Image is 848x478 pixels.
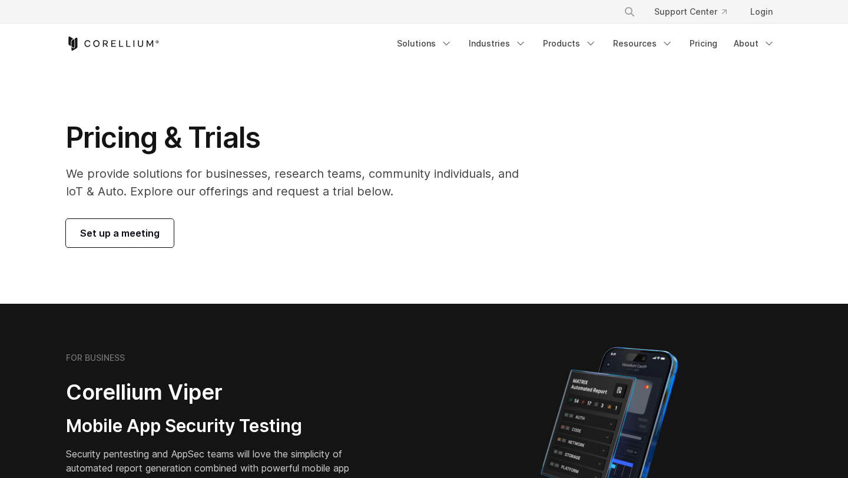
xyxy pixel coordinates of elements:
[390,33,459,54] a: Solutions
[66,165,535,200] p: We provide solutions for businesses, research teams, community individuals, and IoT & Auto. Explo...
[619,1,640,22] button: Search
[66,415,367,437] h3: Mobile App Security Testing
[645,1,736,22] a: Support Center
[66,219,174,247] a: Set up a meeting
[66,120,535,155] h1: Pricing & Trials
[66,353,125,363] h6: FOR BUSINESS
[462,33,534,54] a: Industries
[683,33,724,54] a: Pricing
[536,33,604,54] a: Products
[66,379,367,406] h2: Corellium Viper
[606,33,680,54] a: Resources
[66,36,160,51] a: Corellium Home
[727,33,782,54] a: About
[80,226,160,240] span: Set up a meeting
[390,33,782,54] div: Navigation Menu
[741,1,782,22] a: Login
[609,1,782,22] div: Navigation Menu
